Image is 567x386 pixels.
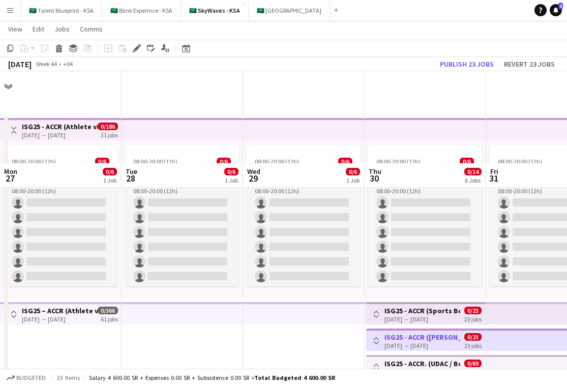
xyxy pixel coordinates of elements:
a: View [4,22,26,36]
h3: ISG25 - ACCR ([PERSON_NAME][GEOGRAPHIC_DATA]) [384,333,460,342]
a: Comms [76,22,107,36]
span: 08:00-20:00 (12h) [12,158,56,165]
span: Fri [490,167,498,176]
a: Edit [28,22,48,36]
span: Wed [247,167,260,176]
span: 30 [367,172,381,184]
div: 6 Jobs [465,176,481,184]
div: Salary 4 600.00 SR + Expenses 0.00 SR + Subsistence 0.00 SR = [89,374,335,381]
span: Mon [4,167,17,176]
app-card-role: Registration Staff24A0/608:00-20:00 (12h) [4,178,117,286]
app-job-card: 08:00-20:00 (12h)0/6 The exact location will be shared later1 RoleRegistration Staff24A0/608:00-2... [368,145,482,286]
span: Jobs [54,24,70,34]
div: [DATE] → [DATE] [22,131,98,139]
app-job-card: 08:00-20:00 (12h)0/6 The exact location will be shared later1 RoleRegistration Staff24A0/608:00-2... [125,145,239,286]
span: Edit [33,24,44,34]
app-job-card: 08:00-20:00 (12h)0/6 The exact location will be shared later1 RoleRegistration Staff24A0/608:00-2... [247,145,361,286]
span: 0/6 [346,168,360,175]
button: Revert 23 jobs [500,57,559,71]
div: [DATE] → [DATE] [384,342,460,349]
button: 🇸🇦 [GEOGRAPHIC_DATA] [249,1,330,20]
span: 0/6 [338,158,352,165]
span: 27 [3,172,17,184]
div: 1 Job [225,176,238,184]
span: 0/6 [460,158,474,165]
span: Tue [126,167,137,176]
span: 31 [489,172,498,184]
div: 1 Job [346,176,360,184]
div: 31 jobs [101,130,118,139]
app-card-role: Registration Staff24A0/608:00-20:00 (12h) [368,178,482,286]
h3: ISG25 – ACCR (Athlete village) [22,306,98,315]
div: 23 jobs [464,341,482,349]
span: 0/6 [217,158,231,165]
span: 0/23 [464,307,482,314]
span: 08:00-20:00 (12h) [376,158,421,165]
div: [DATE] → [DATE] [22,315,98,323]
span: 08:00-20:00 (12h) [133,158,177,165]
span: 28 [124,172,137,184]
div: 23 jobs [464,314,482,323]
span: 2 [558,3,563,9]
a: Jobs [50,22,74,36]
span: 0/23 [464,333,482,341]
div: 1 Job [103,176,116,184]
button: Publish 23 jobs [436,57,498,71]
div: 61 jobs [101,314,118,323]
span: 0/186 [98,123,118,130]
span: 0/366 [98,307,118,314]
span: 08:00-20:00 (12h) [255,158,299,165]
span: View [8,24,22,34]
span: 0/69 [464,360,482,367]
span: 0/6 [95,158,109,165]
a: 2 [550,4,562,16]
div: 23 jobs [464,367,482,376]
button: Budgeted [5,372,47,383]
button: 🇸🇦 Blink Experince - KSA [102,1,181,20]
button: 🇸🇦 SkyWaves - KSA [181,1,249,20]
span: 0/6 [103,168,117,175]
span: 08:00-20:00 (12h) [498,158,542,165]
span: Budgeted [16,374,46,381]
button: 🇸🇦 Talent Blueprint - KSA [21,1,102,20]
span: Thu [369,167,381,176]
div: [DATE] → [DATE] [384,368,460,376]
span: Week 44 [34,60,59,68]
app-card-role: Registration Staff24A0/608:00-20:00 (12h) [247,178,361,286]
span: 23 items [56,374,80,381]
span: Comms [80,24,103,34]
app-job-card: 08:00-20:00 (12h)0/6 The exact location will be shared later1 RoleRegistration Staff24A0/608:00-2... [4,145,117,286]
span: Total Budgeted 4 600.00 SR [254,374,335,381]
span: 29 [246,172,260,184]
h3: ISG25 - ACCR (Sports Boulevard Promenade) [384,306,460,315]
div: [DATE] [8,59,32,69]
app-card-role: Registration Staff24A0/608:00-20:00 (12h) [125,178,239,286]
div: +04 [63,60,73,68]
h3: ISG25 - ACCR. (UDAC / Boulevard) [384,359,460,368]
h3: ISG25 - ACCR (Athlete village) OCT [22,122,98,131]
div: [DATE] → [DATE] [384,315,460,323]
span: 0/14 [464,168,482,175]
span: 0/6 [224,168,238,175]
